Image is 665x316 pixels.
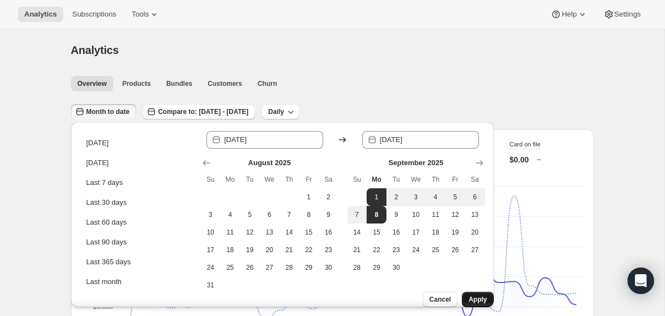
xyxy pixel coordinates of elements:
span: 16 [391,228,402,237]
span: 6 [264,210,275,219]
th: Friday [445,171,465,188]
th: Tuesday [240,171,260,188]
button: Start of range Monday September 1 2025 [367,188,386,206]
button: Month to date [71,104,137,119]
span: 18 [225,246,236,254]
span: 20 [264,246,275,254]
button: Settings [597,7,647,22]
span: 2 [323,193,334,201]
th: Friday [299,171,319,188]
button: Last 7 days [83,174,193,192]
span: 20 [470,228,481,237]
span: 4 [430,193,441,201]
button: Help [544,7,594,22]
th: Tuesday [386,171,406,188]
div: Open Intercom Messenger [628,268,654,294]
span: Month to date [86,107,130,116]
span: 17 [205,246,216,254]
span: 29 [303,263,314,272]
button: Show previous month, July 2025 [199,155,214,171]
span: Mo [371,175,382,184]
button: Tuesday August 26 2025 [240,259,260,276]
button: Tuesday September 23 2025 [386,241,406,259]
button: Sunday August 24 2025 [201,259,221,276]
span: 17 [411,228,422,237]
span: Fr [450,175,461,184]
button: Last month [83,273,193,291]
button: Friday September 12 2025 [445,206,465,224]
button: Thursday August 21 2025 [279,241,299,259]
button: Wednesday September 10 2025 [406,206,426,224]
button: Thursday August 14 2025 [279,224,299,241]
div: Last 90 days [86,237,127,248]
button: Sunday September 21 2025 [347,241,367,259]
span: 24 [205,263,216,272]
span: 15 [303,228,314,237]
span: 14 [284,228,295,237]
span: Th [430,175,441,184]
div: Last 365 days [86,257,131,268]
button: End of range Today Monday September 8 2025 [367,206,386,224]
button: Tuesday September 2 2025 [386,188,406,206]
span: Apply [468,295,487,304]
span: Card on file [510,141,541,148]
button: Friday August 15 2025 [299,224,319,241]
span: 30 [323,263,334,272]
th: Monday [367,171,386,188]
span: 26 [450,246,461,254]
button: Saturday August 23 2025 [319,241,339,259]
span: We [264,175,275,184]
span: 16 [323,228,334,237]
span: 5 [450,193,461,201]
button: Wednesday August 20 2025 [260,241,280,259]
button: Saturday September 20 2025 [465,224,485,241]
span: Tu [391,175,402,184]
span: 28 [352,263,363,272]
button: Friday August 1 2025 [299,188,319,206]
th: Saturday [465,171,485,188]
span: Products [122,79,151,88]
button: Monday August 4 2025 [220,206,240,224]
div: Last 7 days [86,177,123,188]
span: 28 [284,263,295,272]
span: 11 [225,228,236,237]
button: Wednesday August 6 2025 [260,206,280,224]
div: Last month [86,276,122,287]
span: 18 [430,228,441,237]
button: Cancel [423,292,457,307]
button: Saturday August 30 2025 [319,259,339,276]
span: 19 [244,246,255,254]
button: Thursday August 28 2025 [279,259,299,276]
span: 10 [205,228,216,237]
span: Cancel [429,295,451,304]
span: 10 [411,210,422,219]
button: Subscriptions [66,7,123,22]
span: 1 [371,193,382,201]
div: Last 60 days [86,217,127,228]
span: Churn [258,79,277,88]
span: Tools [132,10,149,19]
span: 21 [284,246,295,254]
span: Compare to: [DATE] - [DATE] [158,107,248,116]
span: 1 [303,193,314,201]
span: 25 [430,246,441,254]
span: 8 [371,210,382,219]
span: 24 [411,246,422,254]
button: Monday September 22 2025 [367,241,386,259]
button: Friday September 19 2025 [445,224,465,241]
button: Wednesday September 24 2025 [406,241,426,259]
span: Analytics [71,44,119,56]
span: 25 [225,263,236,272]
button: [DATE] [83,154,193,172]
button: [DATE] [83,134,193,152]
span: Sa [323,175,334,184]
span: 15 [371,228,382,237]
span: 27 [470,246,481,254]
span: Customers [208,79,242,88]
th: Wednesday [406,171,426,188]
button: Tuesday September 9 2025 [386,206,406,224]
th: Sunday [201,171,221,188]
span: 12 [450,210,461,219]
span: 3 [205,210,216,219]
th: Saturday [319,171,339,188]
